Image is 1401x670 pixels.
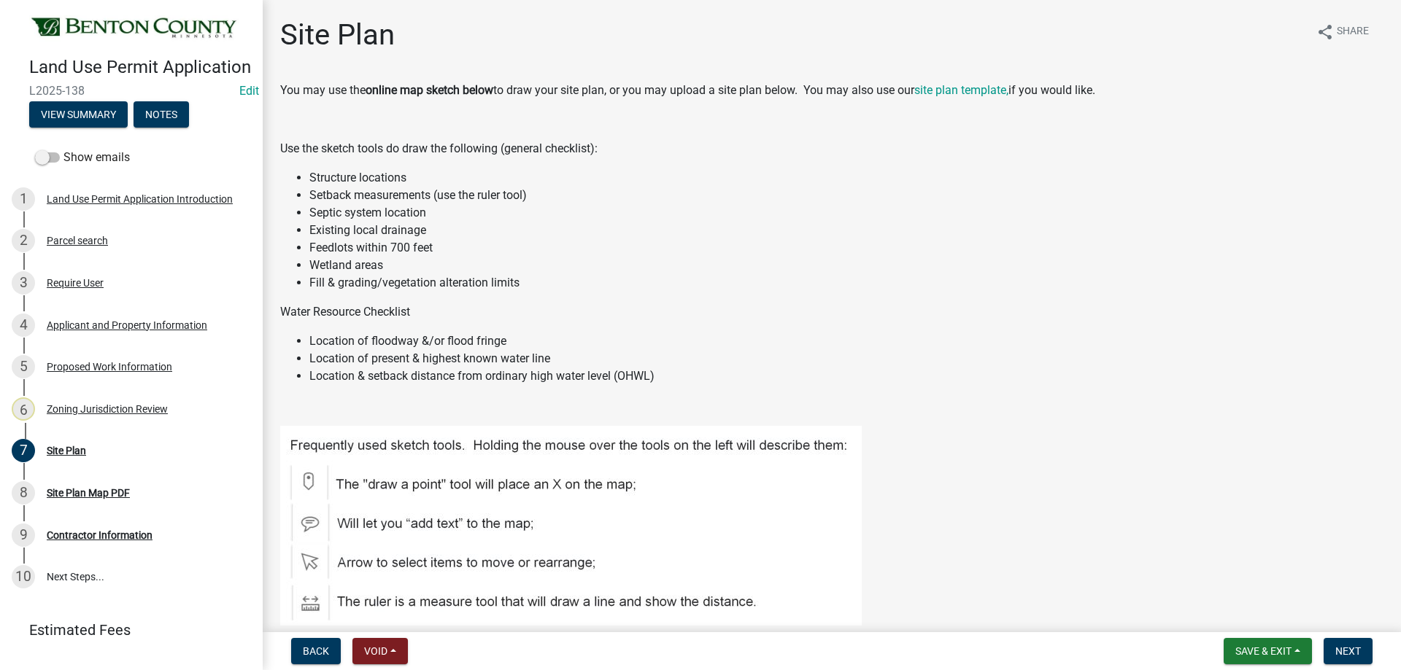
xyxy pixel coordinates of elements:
h4: Land Use Permit Application [29,57,251,78]
span: Save & Exit [1235,645,1292,657]
li: Feedlots within 700 feet [309,239,1383,257]
h1: Site Plan [280,17,395,52]
img: Map_Tools_7f2ba748-979c-4f51-babb-67847c162ab1.JPG [280,426,862,626]
button: shareShare [1305,17,1381,46]
div: Applicant and Property Information [47,320,207,330]
div: Contractor Information [47,530,153,540]
li: Location & setback distance from ordinary high water level (OHWL) [309,367,1383,385]
a: Edit [239,84,259,98]
div: 6 [12,397,35,421]
div: 7 [12,439,35,462]
wm-modal-confirm: Notes [134,109,189,121]
li: Existing local drainage [309,222,1383,239]
div: Require User [47,278,104,288]
i: share [1316,23,1334,41]
li: Wetland areas [309,257,1383,274]
li: Location of floodway &/or flood fringe [309,332,1383,350]
label: Show emails [35,149,130,166]
a: site plan template, [914,83,1008,97]
wm-modal-confirm: Summary [29,109,128,121]
div: 3 [12,271,35,295]
span: Share [1337,23,1369,41]
span: Next [1335,645,1361,657]
p: Use the sketch tools do draw the following (general checklist): [280,140,1383,157]
li: Structure locations [309,169,1383,187]
div: 2 [12,229,35,252]
button: View Summary [29,101,128,128]
img: Benton County, Minnesota [29,15,239,42]
span: L2025-138 [29,84,233,98]
div: Site Plan [47,445,86,456]
div: 10 [12,565,35,588]
a: Estimated Fees [12,615,239,644]
li: Septic system location [309,204,1383,222]
div: 9 [12,523,35,547]
div: 5 [12,355,35,378]
div: Land Use Permit Application Introduction [47,194,233,204]
div: 4 [12,313,35,337]
button: Back [291,638,341,664]
wm-modal-confirm: Edit Application Number [239,84,259,98]
button: Next [1324,638,1373,664]
li: Location of present & highest known water line [309,350,1383,367]
div: Zoning Jurisdiction Review [47,404,168,414]
div: Proposed Work Information [47,362,172,372]
button: Void [352,638,408,664]
button: Save & Exit [1224,638,1312,664]
p: You may use the to draw your site plan, or you may upload a site plan below. You may also use our... [280,82,1383,99]
button: Notes [134,101,189,128]
li: Setback measurements (use the ruler tool) [309,187,1383,204]
span: Back [303,645,329,657]
li: Fill & grading/vegetation alteration limits [309,274,1383,292]
div: 1 [12,187,35,211]
div: Site Plan Map PDF [47,488,130,498]
strong: online map sketch below [366,83,493,97]
p: Water Resource Checklist [280,303,1383,321]
div: Parcel search [47,235,108,246]
div: 8 [12,481,35,505]
span: Void [364,645,387,657]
